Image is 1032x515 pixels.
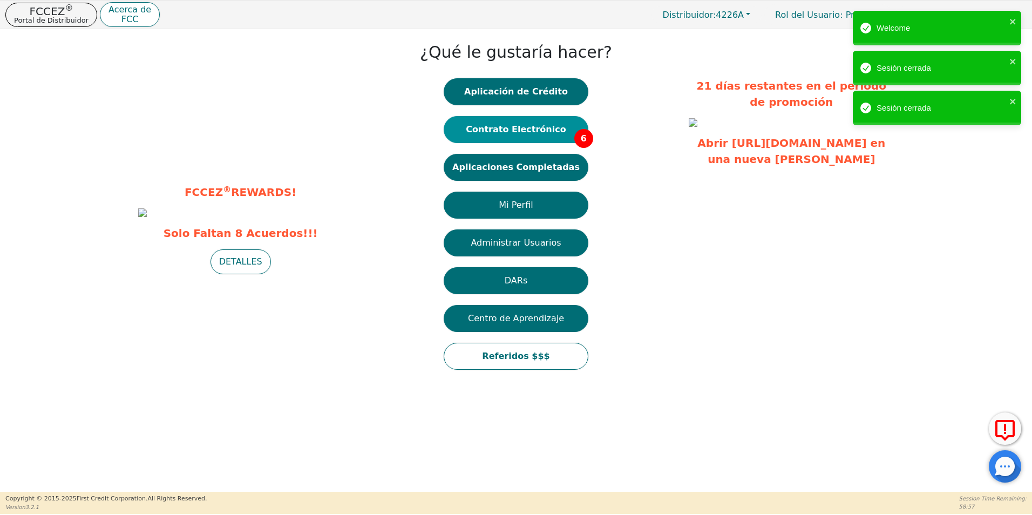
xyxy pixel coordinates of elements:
p: Copyright © 2015- 2025 First Credit Corporation. [5,494,207,504]
span: All Rights Reserved. [147,495,207,502]
button: DETALLES [211,249,271,274]
img: ebab6ac5-9238-469f-9d16-5214bbb35aa0 [689,118,697,127]
p: FCC [108,15,151,24]
button: 4226A:[PERSON_NAME] [895,6,1027,23]
button: Centro de Aprendizaje [444,305,588,332]
a: Rol del Usuario: Primario [764,4,892,25]
button: Aplicación de Crédito [444,78,588,105]
h1: ¿Qué le gustaría hacer? [420,43,612,62]
button: Administrar Usuarios [444,229,588,256]
sup: ® [65,3,73,13]
p: Session Time Remaining: [959,494,1027,503]
div: Sesión cerrada [877,102,1006,114]
button: Aplicaciones Completadas [444,154,588,181]
span: 6 [574,129,593,148]
button: close [1009,95,1017,107]
button: Distribuidor:4226A [651,6,762,23]
button: Referidos $$$ [444,343,588,370]
p: Version 3.2.1 [5,503,207,511]
p: Acerca de [108,5,151,14]
div: Sesión cerrada [877,62,1006,74]
button: close [1009,15,1017,28]
p: 21 días restantes en el periodo de promoción [689,78,894,110]
button: Reportar Error a FCC [989,412,1021,445]
span: 4226A [663,10,744,20]
span: Distribuidor: [663,10,716,20]
p: FCCEZ REWARDS! [138,184,343,200]
button: close [1009,55,1017,67]
span: Solo Faltan 8 Acuerdos!!! [138,225,343,241]
img: ff395324-6f85-4406-a135-2c99669b8f82 [138,208,147,217]
div: Welcome [877,22,1006,35]
button: Contrato Electrónico6 [444,116,588,143]
p: Primario [764,4,892,25]
a: Abrir [URL][DOMAIN_NAME] en una nueva [PERSON_NAME] [697,137,885,166]
p: FCCEZ [14,6,89,17]
sup: ® [223,185,231,194]
p: 58:57 [959,503,1027,511]
button: FCCEZ®Portal de Distribuidor [5,3,97,27]
button: Mi Perfil [444,192,588,219]
p: Portal de Distribuidor [14,17,89,24]
button: Acerca deFCC [100,2,160,28]
span: Rol del Usuario : [775,10,843,20]
button: DARs [444,267,588,294]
